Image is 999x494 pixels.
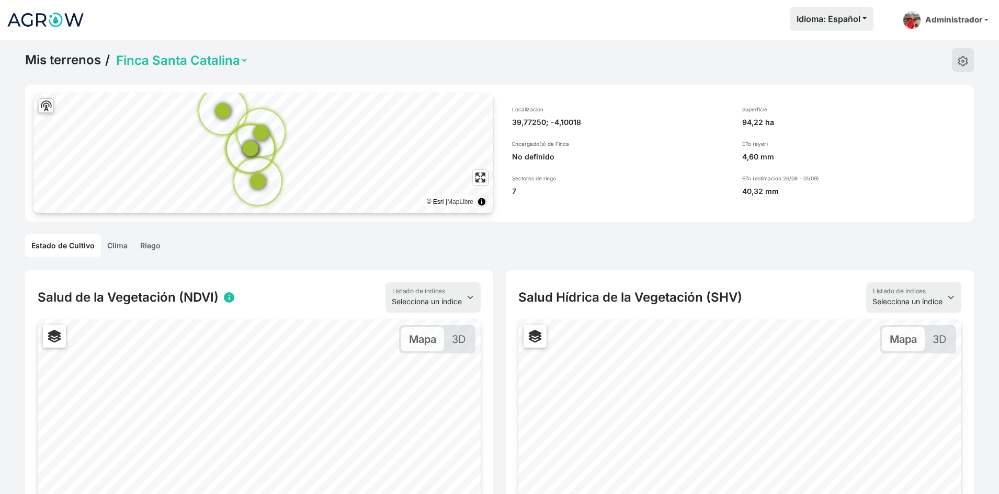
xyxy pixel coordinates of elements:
button: Idioma: Español [790,7,873,31]
p: 40,32 mm [742,186,966,197]
span: info [223,291,235,304]
img: Layers [527,328,543,344]
a: Administrador [899,7,993,33]
p: 3D [444,327,473,351]
p: 94,22 ha [742,117,966,128]
div: Layers [43,325,66,348]
p: ETo (ayer) [742,140,966,147]
h2: Salud Hídrica de la Vegetación (SHV) [518,290,742,305]
a: Riego [134,234,167,257]
div: Map marker [250,174,266,189]
p: Mapa [882,327,925,351]
span: / [105,52,110,68]
a: MapLibre [447,198,473,205]
select: Land Selector [114,52,248,68]
p: Localización [512,106,730,113]
img: edit [958,56,968,66]
p: Encargado(s) de Finca [512,140,730,147]
div: Map marker [215,103,231,119]
a: Clima [101,234,134,257]
p: Sectores de riego [512,175,730,182]
div: Map marker [253,125,269,141]
p: 7 [512,186,730,197]
img: Zoom to locations [40,99,53,112]
div: © Esri | [427,197,473,207]
canvas: Map [33,93,493,213]
p: 39,77250; -4,10018 [512,117,730,128]
img: Layers [47,328,62,344]
img: Logo [6,7,85,33]
button: Enter fullscreen [473,170,488,185]
p: No definido [512,152,730,162]
div: Layers [524,325,547,348]
div: Fit to Bounds [39,98,53,113]
p: 3D [925,327,954,351]
div: Map marker [243,141,258,156]
a: Estado de Cultivo [25,234,101,257]
p: Mapa [401,327,444,351]
h2: Salud de la Vegetación (NDVI) [38,290,219,305]
a: Mis terrenos [25,52,101,68]
img: admin-picture [903,11,921,29]
p: Superficie [742,106,966,113]
p: ETo (estimación 26/08 - 01/09) [742,175,966,182]
summary: Toggle attribution [475,196,488,208]
p: 4,60 mm [742,152,966,162]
